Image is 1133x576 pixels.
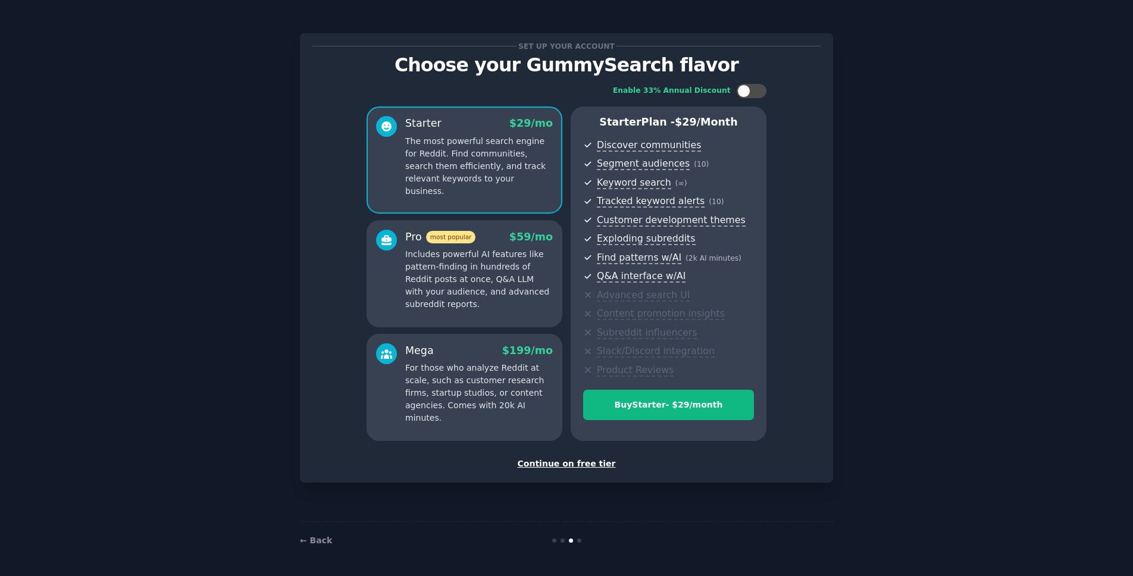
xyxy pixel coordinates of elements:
[502,345,553,356] span: $ 199 /mo
[405,248,553,311] p: Includes powerful AI features like pattern-finding in hundreds of Reddit posts at once, Q&A LLM w...
[405,135,553,198] p: The most powerful search engine for Reddit. Find communities, search them efficiently, and track ...
[509,117,553,129] span: $ 29 /mo
[597,270,686,283] span: Q&A interface w/AI
[597,139,701,152] span: Discover communities
[517,40,617,52] span: Set up your account
[597,195,705,208] span: Tracked keyword alerts
[709,198,724,206] span: ( 10 )
[597,158,690,170] span: Segment audiences
[584,399,753,411] div: Buy Starter - $ 29 /month
[613,86,731,96] div: Enable 33% Annual Discount
[597,308,725,320] span: Content promotion insights
[597,327,697,339] span: Subreddit influencers
[597,345,715,358] span: Slack/Discord integration
[675,116,738,128] span: $ 29 /month
[405,362,553,424] p: For those who analyze Reddit at scale, such as customer research firms, startup studios, or conte...
[405,230,475,245] div: Pro
[597,289,690,302] span: Advanced search UI
[426,231,476,243] span: most popular
[597,177,671,189] span: Keyword search
[686,254,741,262] span: ( 2k AI minutes )
[694,160,709,168] span: ( 10 )
[509,231,553,243] span: $ 59 /mo
[405,343,434,358] div: Mega
[312,458,821,470] div: Continue on free tier
[405,116,442,131] div: Starter
[583,115,754,130] p: Starter Plan -
[597,233,695,245] span: Exploding subreddits
[675,179,687,187] span: ( ∞ )
[597,364,674,377] span: Product Reviews
[312,55,821,76] p: Choose your GummySearch flavor
[597,214,746,227] span: Customer development themes
[300,536,332,545] a: ← Back
[583,390,754,420] button: BuyStarter- $29/month
[597,252,681,264] span: Find patterns w/AI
